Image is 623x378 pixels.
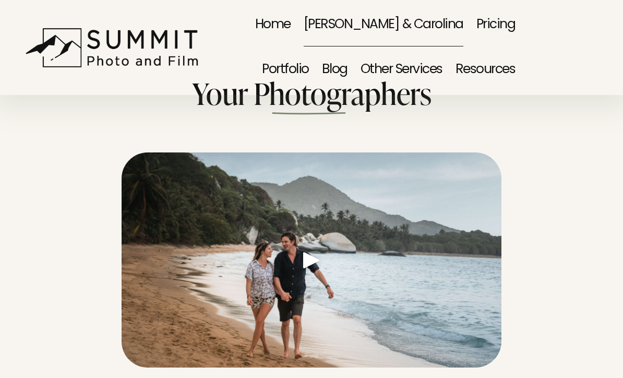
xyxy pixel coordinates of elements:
[456,48,515,92] a: folder dropdown
[476,3,516,48] a: Pricing
[322,48,348,92] a: Blog
[25,28,205,68] img: Summit Photo and Film
[361,49,442,91] span: Other Services
[262,48,308,92] a: Portfolio
[255,3,291,48] a: Home
[361,48,442,92] a: folder dropdown
[304,3,463,48] a: [PERSON_NAME] & Carolina
[456,49,515,91] span: Resources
